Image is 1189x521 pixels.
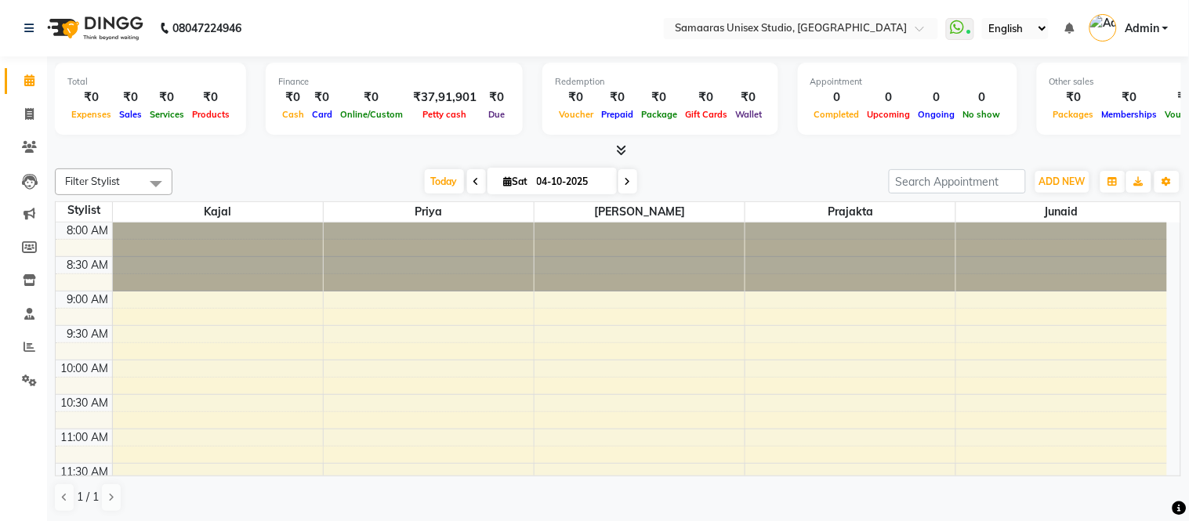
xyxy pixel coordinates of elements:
div: 0 [864,89,915,107]
span: Completed [810,109,864,120]
span: ADD NEW [1039,175,1086,187]
div: Finance [278,75,510,89]
span: Petty cash [419,109,471,120]
div: ₹0 [146,89,188,107]
div: Appointment [810,75,1005,89]
span: Kajal [113,202,323,222]
div: 0 [959,89,1005,107]
div: ₹0 [681,89,731,107]
span: Expenses [67,109,115,120]
span: Voucher [555,109,597,120]
div: ₹0 [731,89,766,107]
span: Gift Cards [681,109,731,120]
div: ₹0 [336,89,407,107]
span: Due [484,109,509,120]
div: 0 [810,89,864,107]
div: 10:30 AM [58,395,112,411]
div: ₹0 [278,89,308,107]
span: Card [308,109,336,120]
div: ₹0 [597,89,637,107]
div: Total [67,75,234,89]
span: Admin [1125,20,1159,37]
span: Packages [1049,109,1098,120]
span: Today [425,169,464,194]
span: [PERSON_NAME] [535,202,745,222]
span: Products [188,109,234,120]
div: ₹0 [115,89,146,107]
span: No show [959,109,1005,120]
div: ₹0 [188,89,234,107]
span: Cash [278,109,308,120]
span: Prepaid [597,109,637,120]
input: 2025-10-04 [532,170,611,194]
div: ₹0 [637,89,681,107]
input: Search Appointment [889,169,1026,194]
span: junaid [956,202,1167,222]
div: ₹0 [483,89,510,107]
div: 9:00 AM [64,291,112,308]
div: Stylist [56,202,112,219]
span: Upcoming [864,109,915,120]
button: ADD NEW [1035,171,1089,193]
div: ₹0 [308,89,336,107]
span: Ongoing [915,109,959,120]
span: Sat [500,175,532,187]
div: 11:30 AM [58,464,112,480]
div: 8:00 AM [64,223,112,239]
span: Filter Stylist [65,175,120,187]
span: Memberships [1098,109,1162,120]
span: Package [637,109,681,120]
div: Redemption [555,75,766,89]
div: 11:00 AM [58,429,112,446]
span: prajakta [745,202,955,222]
span: Online/Custom [336,109,407,120]
div: 10:00 AM [58,360,112,377]
b: 08047224946 [172,6,241,50]
div: ₹0 [67,89,115,107]
span: Wallet [731,109,766,120]
div: 9:30 AM [64,326,112,342]
div: ₹0 [1049,89,1098,107]
span: Priya [324,202,534,222]
img: logo [40,6,147,50]
span: Services [146,109,188,120]
div: ₹0 [555,89,597,107]
img: Admin [1089,14,1117,42]
span: 1 / 1 [77,489,99,505]
div: 0 [915,89,959,107]
div: 8:30 AM [64,257,112,273]
div: ₹0 [1098,89,1162,107]
span: Sales [115,109,146,120]
div: ₹37,91,901 [407,89,483,107]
